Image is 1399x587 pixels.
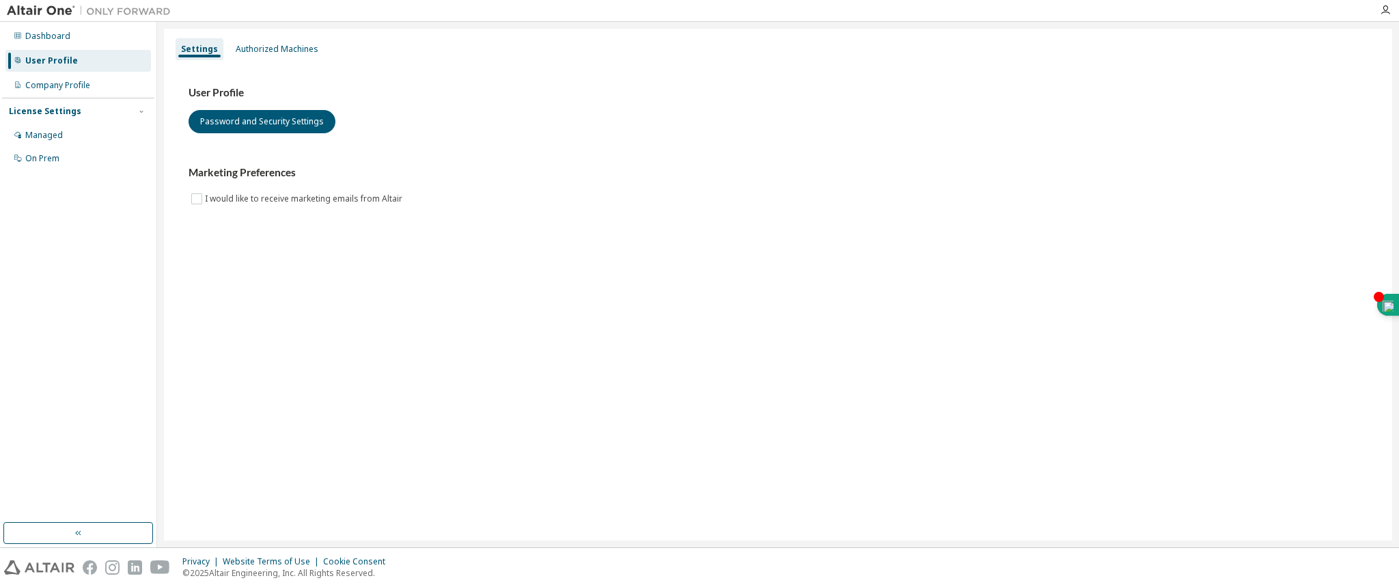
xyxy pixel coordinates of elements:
[25,80,90,91] div: Company Profile
[189,86,1368,100] h3: User Profile
[25,130,63,141] div: Managed
[9,106,81,117] div: License Settings
[7,4,178,18] img: Altair One
[323,556,393,567] div: Cookie Consent
[128,560,142,575] img: linkedin.svg
[105,560,120,575] img: instagram.svg
[189,166,1368,180] h3: Marketing Preferences
[182,567,393,579] p: © 2025 Altair Engineering, Inc. All Rights Reserved.
[83,560,97,575] img: facebook.svg
[25,31,70,42] div: Dashboard
[25,55,78,66] div: User Profile
[205,191,405,207] label: I would like to receive marketing emails from Altair
[189,110,335,133] button: Password and Security Settings
[181,44,218,55] div: Settings
[223,556,323,567] div: Website Terms of Use
[150,560,170,575] img: youtube.svg
[4,560,74,575] img: altair_logo.svg
[25,153,59,164] div: On Prem
[182,556,223,567] div: Privacy
[236,44,318,55] div: Authorized Machines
